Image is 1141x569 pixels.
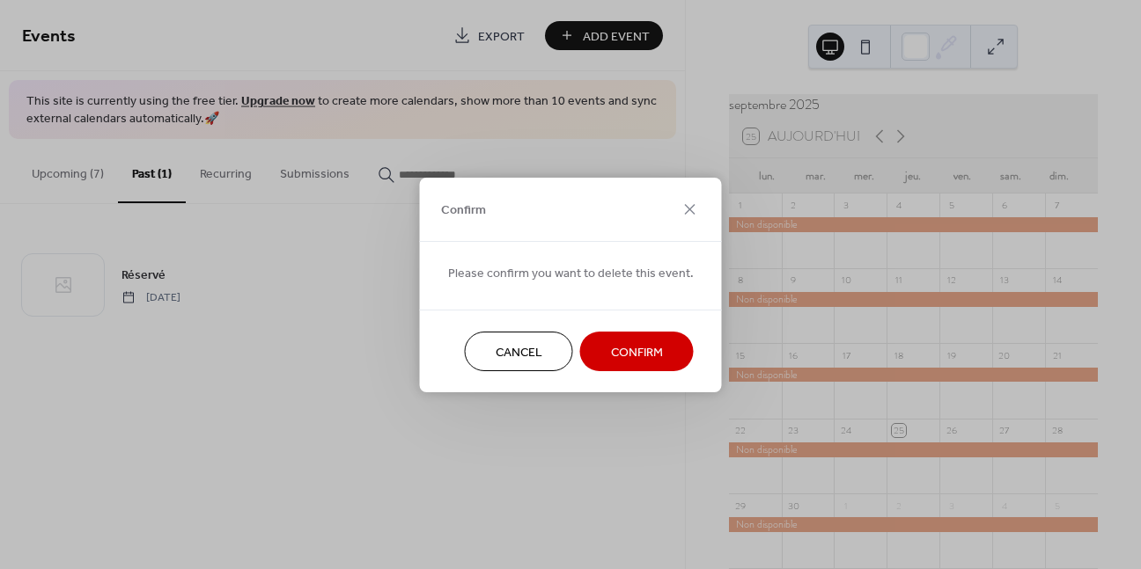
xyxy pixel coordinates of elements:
[465,332,573,371] button: Cancel
[580,332,694,371] button: Confirm
[448,264,694,282] span: Please confirm you want to delete this event.
[611,343,663,361] span: Confirm
[496,343,542,361] span: Cancel
[441,201,486,220] span: Confirm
